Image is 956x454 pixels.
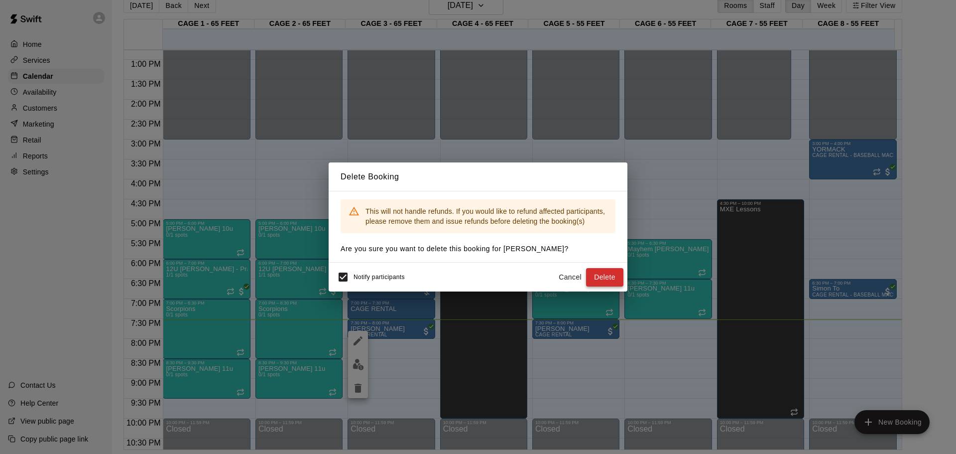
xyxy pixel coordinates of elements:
button: Delete [586,268,623,287]
div: This will not handle refunds. If you would like to refund affected participants, please remove th... [365,202,607,230]
span: Notify participants [354,274,405,281]
button: Cancel [554,268,586,287]
h2: Delete Booking [329,162,627,191]
p: Are you sure you want to delete this booking for [PERSON_NAME] ? [341,244,615,254]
